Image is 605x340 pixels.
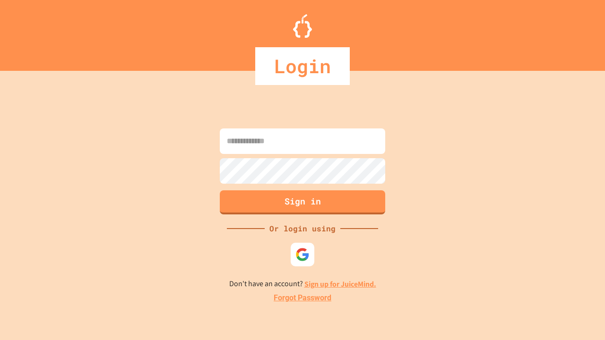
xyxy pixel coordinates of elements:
[295,247,310,262] img: google-icon.svg
[229,278,376,290] p: Don't have an account?
[304,279,376,289] a: Sign up for JuiceMind.
[274,292,331,304] a: Forgot Password
[265,223,340,234] div: Or login using
[255,47,350,85] div: Login
[220,190,385,214] button: Sign in
[293,14,312,38] img: Logo.svg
